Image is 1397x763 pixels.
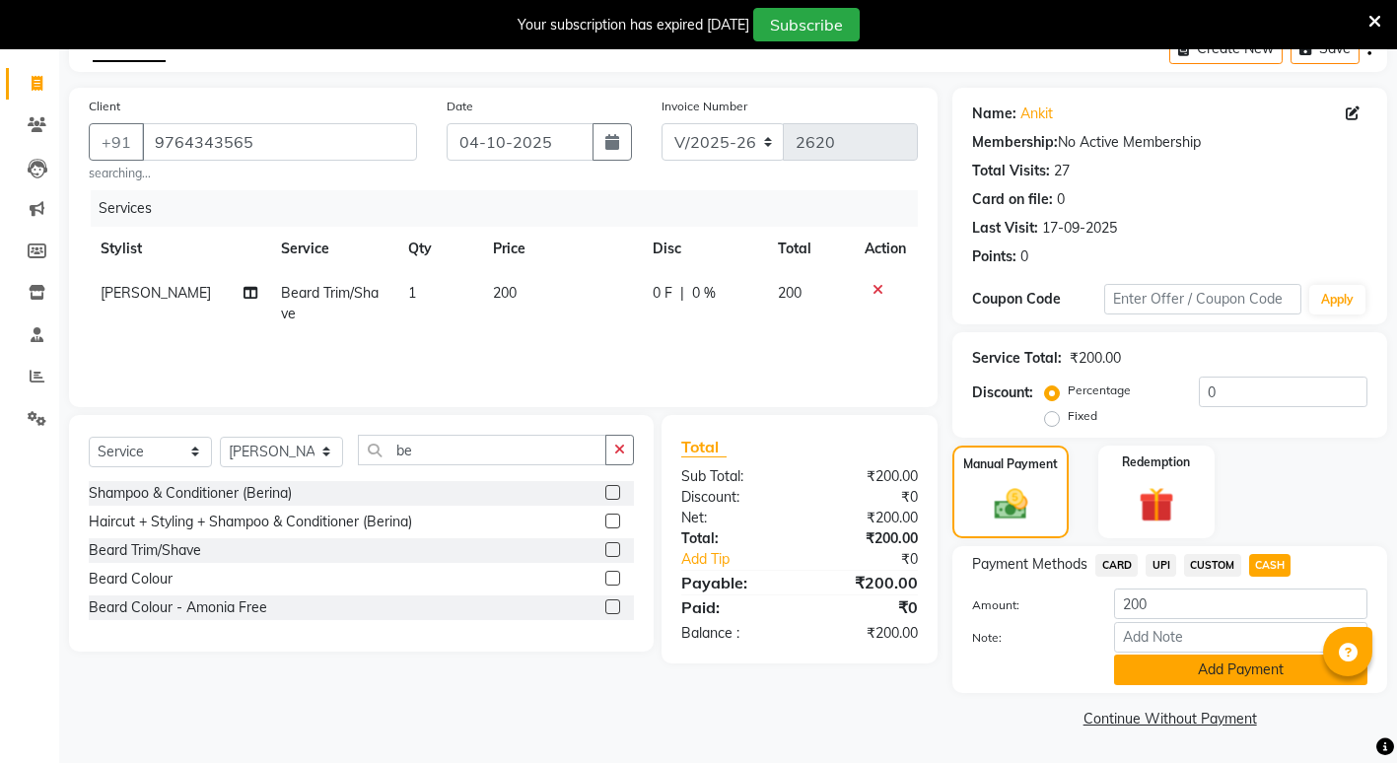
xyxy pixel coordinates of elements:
span: CASH [1249,554,1292,577]
div: ₹200.00 [800,466,933,487]
div: Total: [666,528,800,549]
div: Shampoo & Conditioner (Berina) [89,483,292,504]
div: Card on file: [972,189,1053,210]
button: Apply [1309,285,1365,314]
div: ₹200.00 [1070,348,1121,369]
img: _cash.svg [984,485,1038,523]
div: Balance : [666,623,800,644]
th: Disc [641,227,766,271]
label: Redemption [1122,453,1190,471]
div: ₹200.00 [800,528,933,549]
div: Your subscription has expired [DATE] [518,15,749,35]
a: Add Tip [666,549,822,570]
span: CARD [1095,554,1138,577]
label: Fixed [1068,407,1097,425]
div: Sub Total: [666,466,800,487]
div: Total Visits: [972,161,1050,181]
span: 0 % [692,283,716,304]
div: ₹0 [800,487,933,508]
div: Last Visit: [972,218,1038,239]
input: Search or Scan [358,435,606,465]
div: Paid: [666,595,800,619]
div: Name: [972,104,1016,124]
div: Net: [666,508,800,528]
label: Invoice Number [662,98,747,115]
div: Discount: [666,487,800,508]
input: Amount [1114,589,1367,619]
div: 27 [1054,161,1070,181]
span: UPI [1146,554,1176,577]
input: Add Note [1114,622,1367,653]
label: Manual Payment [963,455,1058,473]
label: Amount: [957,596,1099,614]
div: 0 [1057,189,1065,210]
small: searching... [89,165,417,182]
div: Beard Trim/Shave [89,540,201,561]
div: 0 [1020,246,1028,267]
span: 200 [493,284,517,302]
div: Haircut + Styling + Shampoo & Conditioner (Berina) [89,512,412,532]
a: Continue Without Payment [956,709,1383,729]
th: Price [481,227,641,271]
span: | [680,283,684,304]
input: Search by Name/Mobile/Email/Code [142,123,417,161]
span: CUSTOM [1184,554,1241,577]
span: 200 [778,284,802,302]
th: Action [853,227,918,271]
img: _gift.svg [1128,483,1185,527]
button: Subscribe [753,8,860,41]
div: ₹0 [800,595,933,619]
label: Date [447,98,473,115]
div: Discount: [972,382,1033,403]
span: [PERSON_NAME] [101,284,211,302]
div: ₹200.00 [800,508,933,528]
div: Payable: [666,571,800,594]
label: Percentage [1068,381,1131,399]
div: No Active Membership [972,132,1367,153]
a: Ankit [1020,104,1053,124]
div: ₹200.00 [800,623,933,644]
div: Service Total: [972,348,1062,369]
div: ₹0 [821,549,933,570]
span: Payment Methods [972,554,1087,575]
div: Beard Colour - Amonia Free [89,597,267,618]
th: Qty [396,227,481,271]
button: +91 [89,123,144,161]
div: Points: [972,246,1016,267]
div: Beard Colour [89,569,173,590]
div: 17-09-2025 [1042,218,1117,239]
label: Note: [957,629,1099,647]
span: 0 F [653,283,672,304]
th: Service [269,227,396,271]
th: Total [766,227,854,271]
span: 1 [408,284,416,302]
span: Beard Trim/Shave [281,284,379,322]
div: Services [91,190,933,227]
input: Enter Offer / Coupon Code [1104,284,1301,314]
label: Client [89,98,120,115]
th: Stylist [89,227,269,271]
button: Add Payment [1114,655,1367,685]
div: ₹200.00 [800,571,933,594]
div: Coupon Code [972,289,1104,310]
span: Total [681,437,727,457]
div: Membership: [972,132,1058,153]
